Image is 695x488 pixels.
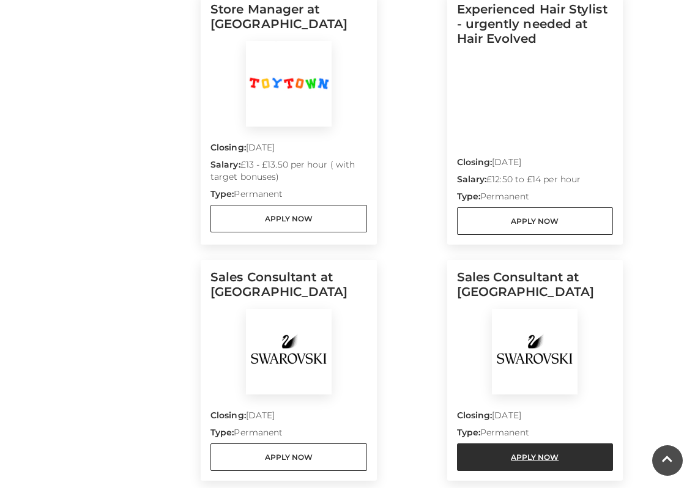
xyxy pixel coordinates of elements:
[210,2,367,41] h5: Store Manager at [GEOGRAPHIC_DATA]
[210,443,367,471] a: Apply Now
[210,142,246,153] strong: Closing:
[457,443,614,471] a: Apply Now
[457,426,614,443] p: Permanent
[457,174,487,185] strong: Salary:
[210,426,367,443] p: Permanent
[210,141,367,158] p: [DATE]
[210,270,367,309] h5: Sales Consultant at [GEOGRAPHIC_DATA]
[457,427,480,438] strong: Type:
[246,41,332,127] img: Toy Town
[457,157,492,168] strong: Closing:
[210,205,367,232] a: Apply Now
[210,159,240,170] strong: Salary:
[210,410,246,421] strong: Closing:
[457,156,614,173] p: [DATE]
[457,2,614,56] h5: Experienced Hair Stylist - urgently needed at Hair Evolved
[210,158,367,188] p: £13 - £13.50 per hour ( with target bonuses)
[457,270,614,309] h5: Sales Consultant at [GEOGRAPHIC_DATA]
[210,427,234,438] strong: Type:
[210,188,234,199] strong: Type:
[457,191,480,202] strong: Type:
[457,190,614,207] p: Permanent
[210,409,367,426] p: [DATE]
[457,207,614,235] a: Apply Now
[457,173,614,190] p: £12:50 to £14 per hour
[492,309,578,394] img: Swarovski
[210,188,367,205] p: Permanent
[246,309,332,394] img: Swarovski
[457,410,492,421] strong: Closing:
[457,409,614,426] p: [DATE]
